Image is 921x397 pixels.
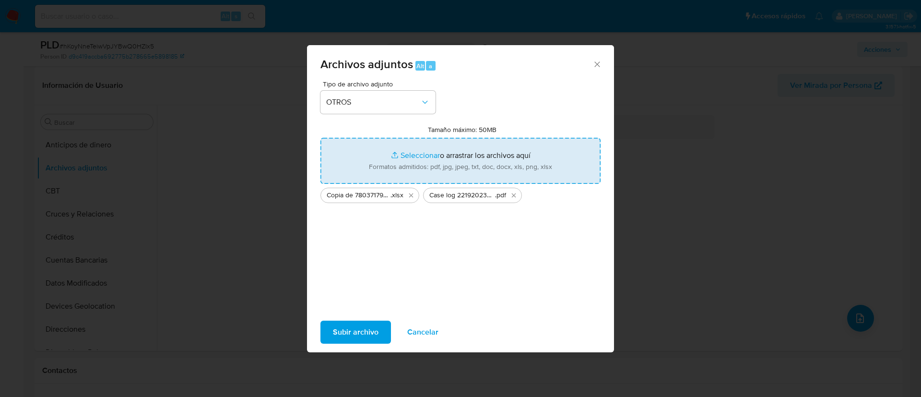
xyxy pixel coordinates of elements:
[395,321,451,344] button: Cancelar
[429,61,432,71] span: a
[428,125,496,134] label: Tamaño máximo: 50MB
[327,191,390,200] span: Copia de 78037179K_BBFF
[416,61,424,71] span: Alt
[320,184,601,203] ul: Archivos seleccionados
[495,191,506,200] span: .pdf
[320,56,413,72] span: Archivos adjuntos
[320,321,391,344] button: Subir archivo
[508,190,520,201] button: Eliminar Case log 2219202368 - 27_08_2025.pdf
[592,60,601,68] button: Cerrar
[320,91,436,114] button: OTROS
[405,190,417,201] button: Eliminar Copia de 78037179K_BBFF.xlsx
[326,97,420,107] span: OTROS
[429,191,495,200] span: Case log 2219202368 - 27_08_2025
[323,81,438,87] span: Tipo de archivo adjunto
[390,191,403,200] span: .xlsx
[333,322,378,343] span: Subir archivo
[407,322,438,343] span: Cancelar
